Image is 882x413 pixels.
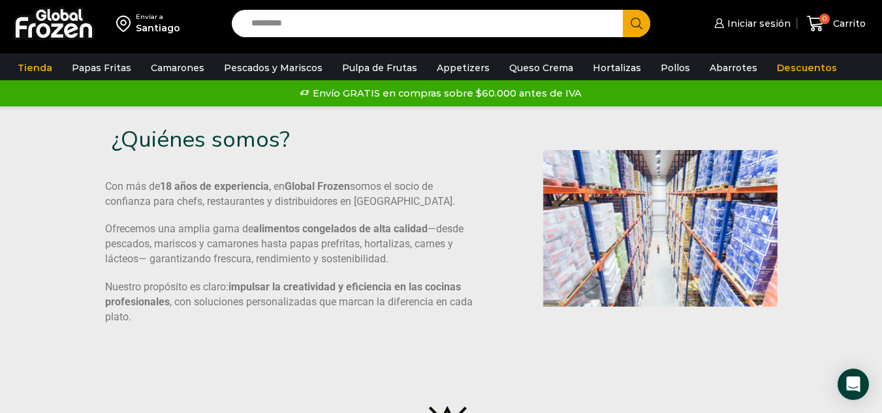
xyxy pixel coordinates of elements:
[430,55,496,80] a: Appetizers
[105,280,476,325] p: Nuestro propósito es claro: , con soluciones personalizadas que marcan la diferencia en cada plato.
[654,55,697,80] a: Pollos
[623,10,650,37] button: Search button
[11,55,59,80] a: Tienda
[105,179,476,209] p: Con más de , en somos el socio de confianza para chefs, restaurantes y distribuidores en [GEOGRAP...
[116,12,136,35] img: address-field-icon.svg
[503,55,580,80] a: Queso Crema
[65,55,138,80] a: Papas Fritas
[336,55,424,80] a: Pulpa de Frutas
[136,12,180,22] div: Enviar a
[144,55,211,80] a: Camarones
[838,369,869,400] div: Open Intercom Messenger
[217,55,329,80] a: Pescados y Mariscos
[105,222,476,267] p: Ofrecemos una amplia gama de —desde pescados, mariscos y camarones hasta papas prefritas, hortali...
[586,55,648,80] a: Hortalizas
[253,222,428,235] b: alimentos congelados de alta calidad
[703,55,764,80] a: Abarrotes
[819,14,830,24] span: 0
[770,55,843,80] a: Descuentos
[105,281,461,308] b: impulsar la creatividad y eficiencia en las cocinas profesionales
[112,126,428,153] h3: ¿Quiénes somos?
[285,180,350,192] b: Global Frozen
[711,10,791,37] a: Iniciar sesión
[160,180,269,192] b: 18 años de experiencia
[804,8,869,39] a: 0 Carrito
[136,22,180,35] div: Santiago
[830,17,866,30] span: Carrito
[724,17,791,30] span: Iniciar sesión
